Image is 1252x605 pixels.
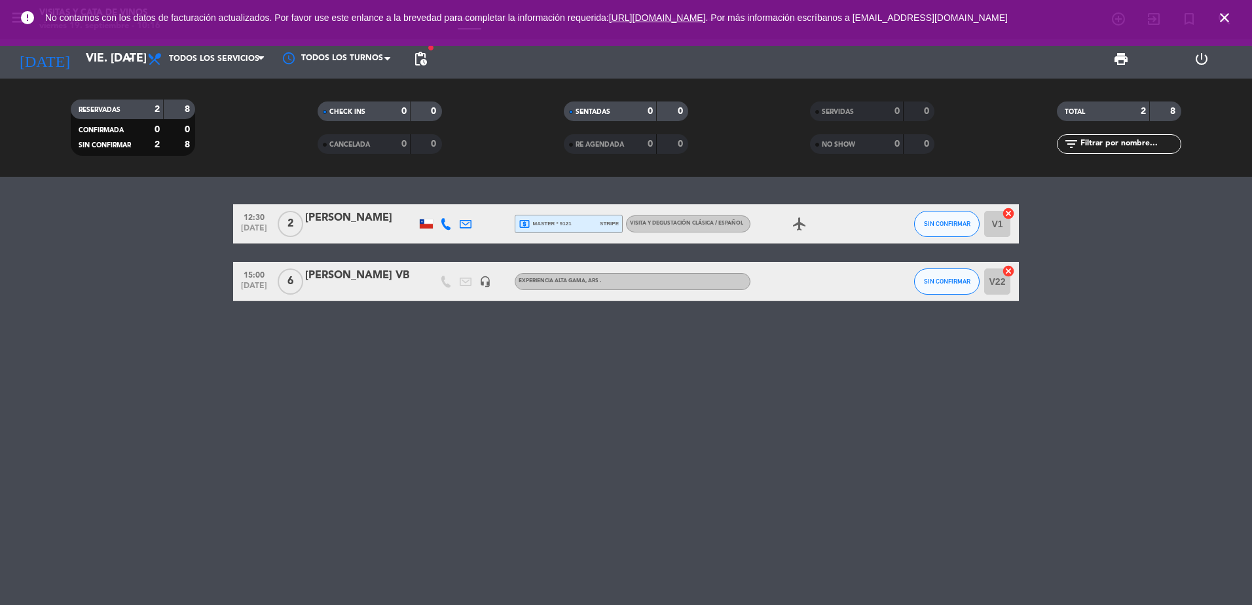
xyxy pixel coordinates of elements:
span: SIN CONFIRMAR [924,278,970,285]
i: cancel [1002,207,1015,220]
span: [DATE] [238,224,270,239]
i: filter_list [1063,136,1079,152]
strong: 0 [648,139,653,149]
span: TOTAL [1065,109,1085,115]
button: SIN CONFIRMAR [914,268,980,295]
strong: 0 [678,139,686,149]
strong: 0 [894,107,900,116]
div: [PERSON_NAME] VB [305,267,416,284]
strong: 0 [648,107,653,116]
strong: 0 [155,125,160,134]
button: SIN CONFIRMAR [914,211,980,237]
a: [URL][DOMAIN_NAME] [609,12,706,23]
span: pending_actions [413,51,428,67]
strong: 0 [924,139,932,149]
span: [DATE] [238,282,270,297]
i: arrow_drop_down [122,51,138,67]
strong: 2 [1141,107,1146,116]
span: Todos los servicios [169,54,259,64]
span: VISITA Y DEGUSTACIÓN CLÁSICA / ESPAÑOL [630,221,743,226]
span: No contamos con los datos de facturación actualizados. Por favor use este enlance a la brevedad p... [45,12,1008,23]
span: 6 [278,268,303,295]
strong: 0 [185,125,193,134]
span: RESERVADAS [79,107,120,113]
i: close [1217,10,1232,26]
strong: 8 [1170,107,1178,116]
span: stripe [600,219,619,228]
strong: 8 [185,105,193,114]
i: error [20,10,35,26]
strong: 0 [431,139,439,149]
span: fiber_manual_record [427,44,435,52]
strong: 2 [155,105,160,114]
span: SIN CONFIRMAR [924,220,970,227]
strong: 0 [401,139,407,149]
i: local_atm [519,218,530,230]
span: RE AGENDADA [576,141,624,148]
i: cancel [1002,265,1015,278]
span: 15:00 [238,266,270,282]
i: power_settings_new [1194,51,1209,67]
strong: 2 [155,140,160,149]
span: CHECK INS [329,109,365,115]
span: CONFIRMADA [79,127,124,134]
span: SIN CONFIRMAR [79,142,131,149]
strong: 0 [431,107,439,116]
span: SENTADAS [576,109,610,115]
i: airplanemode_active [792,216,807,232]
strong: 0 [401,107,407,116]
a: . Por más información escríbanos a [EMAIL_ADDRESS][DOMAIN_NAME] [706,12,1008,23]
i: [DATE] [10,45,79,73]
span: print [1113,51,1129,67]
span: SERVIDAS [822,109,854,115]
strong: 8 [185,140,193,149]
strong: 0 [894,139,900,149]
span: CANCELADA [329,141,370,148]
input: Filtrar por nombre... [1079,137,1181,151]
i: headset_mic [479,276,491,287]
div: LOG OUT [1162,39,1243,79]
div: [PERSON_NAME] [305,210,416,227]
span: master * 9121 [519,218,572,230]
span: , ARS - [585,278,601,284]
span: NO SHOW [822,141,855,148]
strong: 0 [924,107,932,116]
span: EXPERIENCIA ALTA GAMA [519,278,601,284]
span: 2 [278,211,303,237]
span: 12:30 [238,209,270,224]
strong: 0 [678,107,686,116]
